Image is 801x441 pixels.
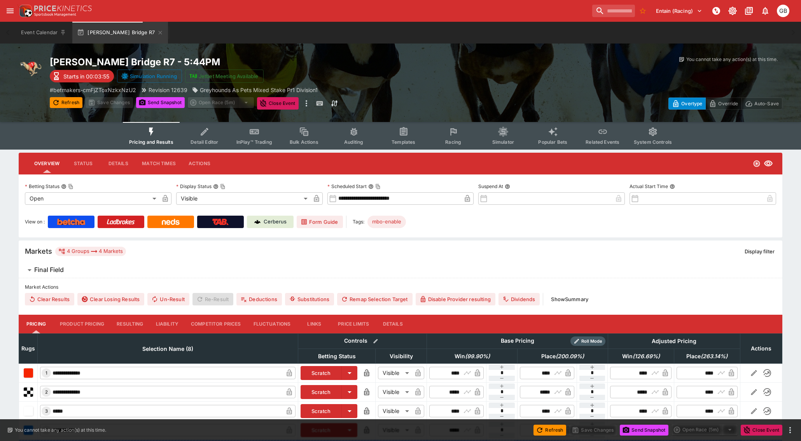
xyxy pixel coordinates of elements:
[110,315,149,333] button: Resulting
[301,366,342,380] button: Scratch
[68,184,73,189] button: Copy To Clipboard
[19,262,782,278] button: Final Field
[17,3,33,19] img: PriceKinetics Logo
[465,352,490,361] em: ( 99.90 %)
[570,336,605,346] div: Show/hide Price Roll mode configuration.
[257,97,299,110] button: Close Event
[298,333,427,349] th: Controls
[740,333,782,363] th: Actions
[117,70,182,83] button: Simulation Running
[290,139,318,145] span: Bulk Actions
[701,352,728,361] em: ( 263.14 %)
[681,99,702,108] p: Overtype
[726,4,740,18] button: Toggle light/dark mode
[297,315,332,333] button: Links
[44,370,49,376] span: 1
[718,99,738,108] p: Override
[176,192,310,205] div: Visible
[670,184,675,189] button: Actual Start Time
[50,97,82,108] button: Refresh
[129,139,173,145] span: Pricing and Results
[15,427,106,434] p: You cannot take any action(s) at this time.
[592,5,635,17] input: search
[149,86,187,94] p: Revision 12639
[297,216,343,228] a: Form Guide
[57,219,85,225] img: Betcha
[200,86,318,94] p: Greyhounds As Pets Mixed Stake Pr1 Division1
[301,404,342,418] button: Scratch
[220,184,226,189] button: Copy To Clipboard
[44,389,49,395] span: 2
[16,22,71,44] button: Event Calendar
[25,293,74,305] button: Clear Results
[28,154,66,173] button: Overview
[34,5,92,11] img: PriceKinetics
[498,336,537,346] div: Base Pricing
[182,154,217,173] button: Actions
[191,139,218,145] span: Detail Editor
[107,219,135,225] img: Ladbrokes
[50,56,416,68] h2: Copy To Clipboard
[301,385,342,399] button: Scratch
[492,139,514,145] span: Simulator
[775,2,792,19] button: Gary Brigginshaw
[285,293,334,305] button: Substitutions
[192,293,233,305] span: Re-Result
[254,219,261,225] img: Cerberus
[302,97,311,110] button: more
[371,336,381,346] button: Bulk edit
[505,184,510,189] button: Suspend At
[58,247,123,256] div: 4 Groups 4 Markets
[620,425,668,436] button: Send Snapshot
[236,293,282,305] button: Deductions
[134,344,202,354] span: Selection Name (8)
[66,154,101,173] button: Status
[742,98,782,110] button: Auto-Save
[368,184,374,189] button: Scheduled StartCopy To Clipboard
[378,405,412,417] div: Visible
[344,139,363,145] span: Auditing
[367,216,406,228] div: Betting Target: cerberus
[19,56,44,81] img: greyhound_racing.png
[3,4,17,18] button: open drawer
[185,70,264,83] button: Jetbet Meeting Available
[381,352,421,361] span: Visibility
[310,352,364,361] span: Betting Status
[327,183,367,190] p: Scheduled Start
[651,5,707,17] button: Select Tenant
[212,219,229,225] img: TabNZ
[136,154,182,173] button: Match Times
[741,425,782,436] button: Close Event
[19,333,38,363] th: Rugs
[353,216,364,228] label: Tags:
[672,424,738,435] div: split button
[188,97,254,108] div: split button
[332,315,375,333] button: Price Limits
[375,315,410,333] button: Details
[446,352,498,361] span: Win(99.90%)
[50,86,136,94] p: Copy To Clipboard
[416,293,495,305] button: Disable Provider resulting
[705,98,742,110] button: Override
[44,408,49,414] span: 3
[754,99,779,108] p: Auto-Save
[686,56,778,63] p: You cannot take any action(s) at this time.
[375,184,381,189] button: Copy To Clipboard
[533,425,566,436] button: Refresh
[785,425,795,435] button: more
[150,315,185,333] button: Liability
[498,293,540,305] button: Dividends
[25,247,52,256] h5: Markets
[634,139,672,145] span: System Controls
[586,139,619,145] span: Related Events
[213,184,219,189] button: Display StatusCopy To Clipboard
[19,315,54,333] button: Pricing
[668,98,706,110] button: Overtype
[678,352,736,361] span: Place(263.14%)
[764,159,773,168] svg: Visible
[742,4,756,18] button: Documentation
[147,293,189,305] button: Un-Result
[633,352,660,361] em: ( 126.69 %)
[777,5,789,17] div: Gary Brigginshaw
